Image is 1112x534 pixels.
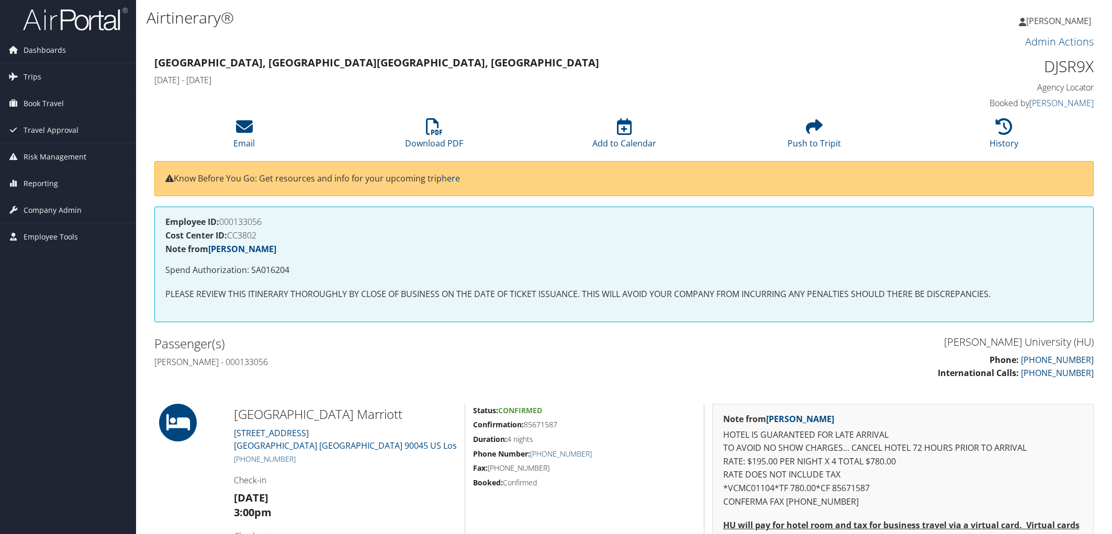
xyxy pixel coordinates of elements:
span: Employee Tools [24,224,78,250]
strong: Status: [473,405,498,415]
span: Travel Approval [24,117,78,143]
span: Risk Management [24,144,86,170]
span: [PERSON_NAME] [1026,15,1091,27]
h5: Confirmed [473,478,695,488]
h5: 4 nights [473,434,695,445]
a: here [442,173,460,184]
span: Confirmed [498,405,542,415]
strong: [GEOGRAPHIC_DATA], [GEOGRAPHIC_DATA] [GEOGRAPHIC_DATA], [GEOGRAPHIC_DATA] [154,55,599,70]
p: HOTEL IS GUARANTEED FOR LATE ARRIVAL TO AVOID NO SHOW CHARGES... CANCEL HOTEL 72 HOURS PRIOR TO A... [723,428,1083,509]
span: Reporting [24,171,58,197]
img: airportal-logo.png [23,7,128,31]
h1: Airtinerary® [147,7,783,29]
a: Push to Tripit [788,124,841,149]
h4: Agency Locator [871,82,1094,93]
a: Add to Calendar [592,124,656,149]
h4: Booked by [871,97,1094,109]
a: History [990,124,1018,149]
a: Admin Actions [1025,35,1094,49]
p: PLEASE REVIEW THIS ITINERARY THOROUGHLY BY CLOSE OF BUSINESS ON THE DATE OF TICKET ISSUANCE. THIS... [165,288,1083,301]
strong: Fax: [473,463,488,473]
h3: [PERSON_NAME] University (HU) [632,335,1094,349]
strong: 3:00pm [234,505,272,519]
strong: Cost Center ID: [165,230,227,241]
span: Dashboards [24,37,66,63]
strong: Phone Number: [473,449,530,459]
strong: Note from [723,413,834,425]
h5: 85671587 [473,419,695,430]
a: [PERSON_NAME] [1029,97,1094,109]
strong: Employee ID: [165,216,219,228]
span: Trips [24,64,41,90]
a: [PHONE_NUMBER] [530,449,592,459]
span: Company Admin [24,197,82,223]
p: Spend Authorization: SA016204 [165,264,1083,277]
h4: 000133056 [165,218,1083,226]
a: [PHONE_NUMBER] [1021,354,1094,366]
p: Know Before You Go: Get resources and info for your upcoming trip [165,172,1083,186]
h4: [PERSON_NAME] - 000133056 [154,356,616,368]
a: [PHONE_NUMBER] [1021,367,1094,379]
strong: Phone: [990,354,1019,366]
h2: Passenger(s) [154,335,616,353]
span: Book Travel [24,90,64,117]
a: [STREET_ADDRESS][GEOGRAPHIC_DATA] [GEOGRAPHIC_DATA] 90045 US Los [234,427,457,451]
strong: Duration: [473,434,507,444]
a: [PERSON_NAME] [766,413,834,425]
h5: [PHONE_NUMBER] [473,463,695,473]
a: Email [233,124,255,149]
strong: International Calls: [938,367,1019,379]
a: [PERSON_NAME] [208,243,276,255]
strong: Confirmation: [473,419,524,429]
a: [PERSON_NAME] [1019,5,1102,37]
h2: [GEOGRAPHIC_DATA] Marriott [234,405,457,423]
a: [PHONE_NUMBER] [234,454,296,464]
strong: Booked: [473,478,503,487]
h4: CC3802 [165,231,1083,240]
strong: [DATE] [234,491,268,505]
h4: Check-in [234,474,457,486]
strong: Note from [165,243,276,255]
h1: DJSR9X [871,55,1094,77]
h4: [DATE] - [DATE] [154,74,855,86]
a: Download PDF [405,124,463,149]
